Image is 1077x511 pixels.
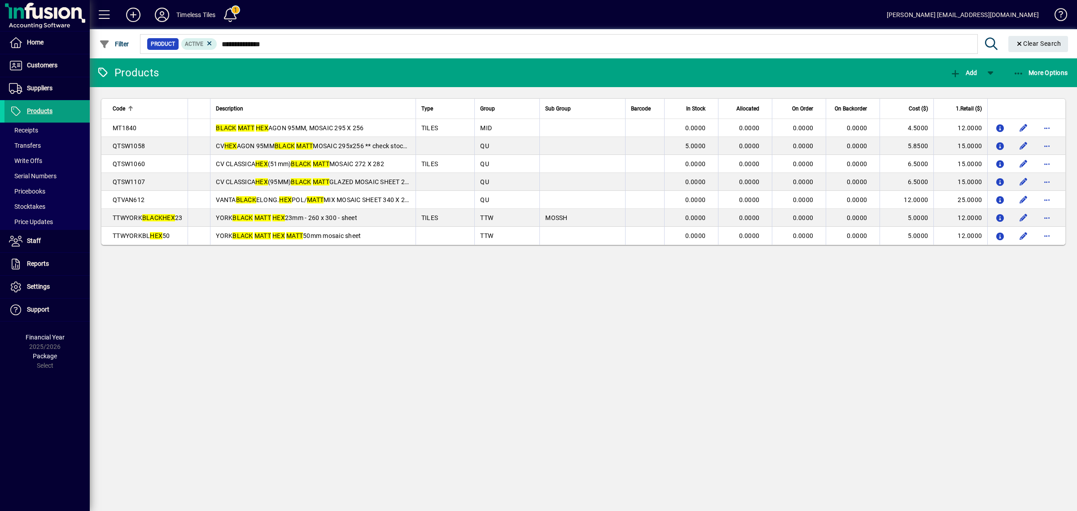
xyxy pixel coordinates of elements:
[933,191,987,209] td: 25.0000
[296,142,313,150] em: MATT
[933,227,987,245] td: 12.0000
[33,352,57,360] span: Package
[216,196,412,203] span: VANTA ELONG. POL/ MIX MOSAIC SHEET 340 X 280
[313,178,329,185] em: MATT
[256,124,268,132] em: HEX
[4,299,90,321] a: Support
[847,142,867,150] span: 0.0000
[4,31,90,54] a: Home
[736,104,759,114] span: Allocated
[792,104,813,114] span: On Order
[631,104,659,114] div: Barcode
[887,8,1039,22] div: [PERSON_NAME] [EMAIL_ADDRESS][DOMAIN_NAME]
[216,124,363,132] span: AGON 95MM, MOSAIC 295 X 256
[1016,229,1031,243] button: Edit
[480,214,493,221] span: TTW
[686,104,705,114] span: In Stock
[238,124,254,132] em: MATT
[956,104,982,114] span: 1.Retail ($)
[27,260,49,267] span: Reports
[739,196,760,203] span: 0.0000
[739,232,760,239] span: 0.0000
[631,104,651,114] span: Barcode
[142,214,162,221] em: BLACK
[4,77,90,100] a: Suppliers
[933,155,987,173] td: 15.0000
[113,104,182,114] div: Code
[313,160,329,167] em: MATT
[480,104,495,114] span: Group
[933,173,987,191] td: 15.0000
[950,69,977,76] span: Add
[307,196,324,203] em: MATT
[9,157,42,164] span: Write Offs
[254,214,271,221] em: MATT
[739,142,760,150] span: 0.0000
[254,232,271,239] em: MATT
[216,232,361,239] span: YORK 50mm mosaic sheet
[739,160,760,167] span: 0.0000
[1016,175,1031,189] button: Edit
[279,196,292,203] em: HEX
[480,104,534,114] div: Group
[1016,121,1031,135] button: Edit
[4,253,90,275] a: Reports
[224,142,237,150] em: HEX
[27,62,57,69] span: Customers
[739,124,760,132] span: 0.0000
[185,41,203,47] span: Active
[232,232,253,239] em: BLACK
[9,203,45,210] span: Stocktakes
[545,104,571,114] span: Sub Group
[4,54,90,77] a: Customers
[96,66,159,80] div: Products
[421,104,433,114] span: Type
[119,7,148,23] button: Add
[480,178,489,185] span: QU
[216,124,236,132] em: BLACK
[480,142,489,150] span: QU
[685,178,706,185] span: 0.0000
[835,104,867,114] span: On Backorder
[113,124,137,132] span: MT1840
[933,137,987,155] td: 15.0000
[880,137,933,155] td: 5.8500
[880,155,933,173] td: 6.5000
[1040,193,1054,207] button: More options
[26,334,65,341] span: Financial Year
[739,178,760,185] span: 0.0000
[909,104,928,114] span: Cost ($)
[1040,211,1054,225] button: More options
[847,196,867,203] span: 0.0000
[216,104,243,114] span: Description
[4,138,90,153] a: Transfers
[99,40,129,48] span: Filter
[1016,40,1061,47] span: Clear Search
[272,232,285,239] em: HEX
[97,36,131,52] button: Filter
[480,232,493,239] span: TTW
[685,196,706,203] span: 0.0000
[480,196,489,203] span: QU
[216,104,410,114] div: Description
[793,178,814,185] span: 0.0000
[421,160,438,167] span: TILES
[27,39,44,46] span: Home
[113,104,125,114] span: Code
[286,232,303,239] em: MATT
[1013,69,1068,76] span: More Options
[4,184,90,199] a: Pricebooks
[933,119,987,137] td: 12.0000
[670,104,714,114] div: In Stock
[793,196,814,203] span: 0.0000
[1040,121,1054,135] button: More options
[1040,157,1054,171] button: More options
[545,214,567,221] span: MOSSH
[1016,211,1031,225] button: Edit
[255,178,268,185] em: HEX
[27,237,41,244] span: Staff
[148,7,176,23] button: Profile
[545,104,620,114] div: Sub Group
[27,107,53,115] span: Products
[1016,157,1031,171] button: Edit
